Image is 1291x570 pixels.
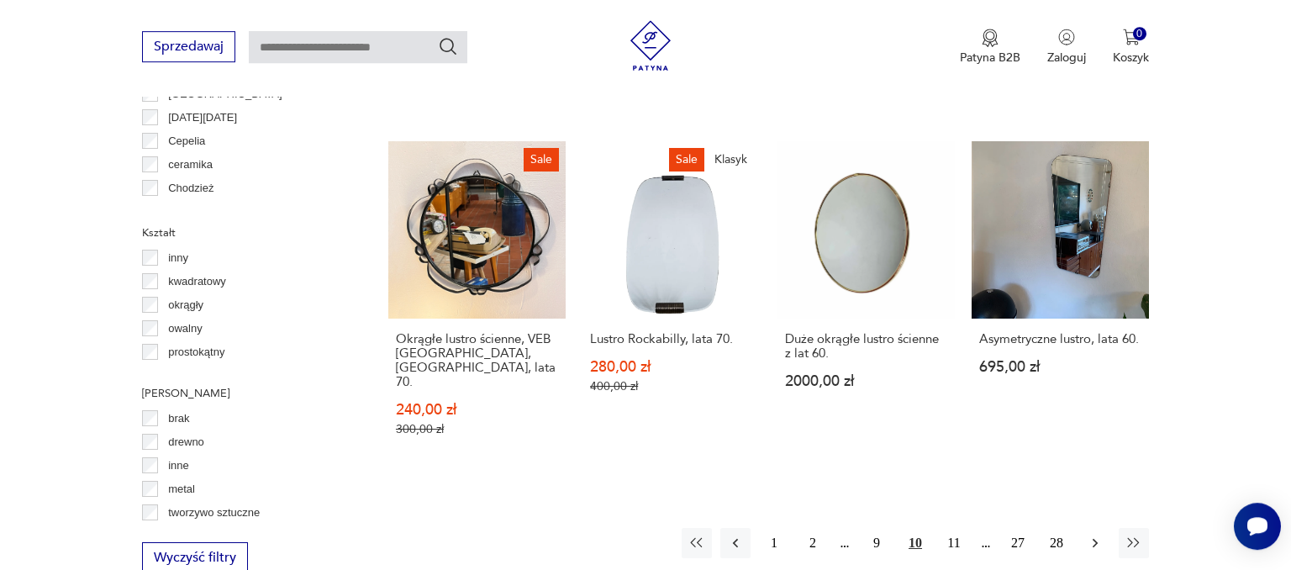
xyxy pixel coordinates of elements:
p: 695,00 zł [979,360,1141,374]
h3: Okrągłe lustro ścienne, VEB [GEOGRAPHIC_DATA], [GEOGRAPHIC_DATA], lata 70. [396,332,558,389]
button: 9 [862,528,892,558]
p: Koszyk [1113,50,1149,66]
button: 28 [1041,528,1072,558]
p: 280,00 zł [590,360,752,374]
p: brak [168,409,189,428]
a: Asymetryczne lustro, lata 60.Asymetryczne lustro, lata 60.695,00 zł [972,141,1149,469]
p: 240,00 zł [396,403,558,417]
p: inne [168,457,189,475]
p: metal [168,480,195,499]
a: SaleKlasykLustro Rockabilly, lata 70.Lustro Rockabilly, lata 70.280,00 zł400,00 zł [582,141,760,469]
p: [PERSON_NAME] [142,384,348,403]
h3: Asymetryczne lustro, lata 60. [979,332,1141,346]
p: Ćmielów [168,203,210,221]
button: Sprzedawaj [142,31,235,62]
h3: Duże okrągłe lustro ścienne z lat 60. [785,332,947,361]
button: Zaloguj [1047,29,1086,66]
button: 11 [939,528,969,558]
p: owalny [168,319,202,338]
p: 2000,00 zł [785,374,947,388]
p: Patyna B2B [960,50,1020,66]
button: 2 [798,528,828,558]
p: Cepelia [168,132,205,150]
p: kwadratowy [168,272,226,291]
p: 300,00 zł [396,422,558,436]
a: Ikona medaluPatyna B2B [960,29,1020,66]
button: 27 [1003,528,1033,558]
img: Ikona medalu [982,29,999,47]
button: 1 [759,528,789,558]
button: 0Koszyk [1113,29,1149,66]
h3: Lustro Rockabilly, lata 70. [590,332,752,346]
div: 0 [1133,27,1147,41]
iframe: Smartsupp widget button [1234,503,1281,550]
p: [DATE][DATE] [168,108,237,127]
p: prostokątny [168,343,224,362]
button: Patyna B2B [960,29,1020,66]
a: Duże okrągłe lustro ścienne z lat 60.Duże okrągłe lustro ścienne z lat 60.2000,00 zł [777,141,955,469]
p: inny [168,249,188,267]
p: drewno [168,433,204,451]
p: ceramika [168,156,213,174]
p: Chodzież [168,179,213,198]
button: Szukaj [438,36,458,56]
p: 400,00 zł [590,379,752,393]
p: Kształt [142,224,348,242]
img: Patyna - sklep z meblami i dekoracjami vintage [625,20,676,71]
img: Ikona koszyka [1123,29,1140,45]
img: Ikonka użytkownika [1058,29,1075,45]
a: SaleOkrągłe lustro ścienne, VEB Sonneberg, Niemcy, lata 70.Okrągłe lustro ścienne, VEB [GEOGRAPHI... [388,141,566,469]
p: Zaloguj [1047,50,1086,66]
a: Sprzedawaj [142,42,235,54]
p: okrągły [168,296,203,314]
button: 10 [900,528,930,558]
p: tworzywo sztuczne [168,504,260,522]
